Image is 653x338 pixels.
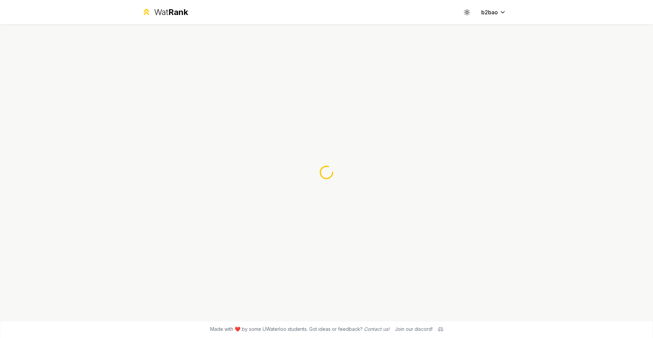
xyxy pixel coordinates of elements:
[168,7,188,17] span: Rank
[154,7,188,18] div: Wat
[476,6,512,18] button: b2bao
[364,326,389,332] a: Contact us!
[395,326,433,333] div: Join our discord!
[481,8,498,16] span: b2bao
[141,7,188,18] a: WatRank
[210,326,389,333] span: Made with ❤️ by some UWaterloo students. Got ideas or feedback?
